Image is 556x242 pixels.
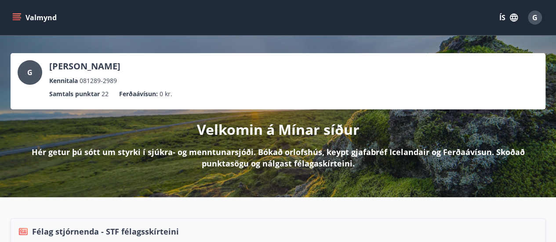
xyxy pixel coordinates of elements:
p: [PERSON_NAME] [49,60,120,72]
span: 22 [102,89,109,99]
span: 081289-2989 [80,76,117,86]
span: G [532,13,538,22]
p: Velkomin á Mínar síður [197,120,360,139]
p: Hér getur þú sótt um styrki í sjúkra- og menntunarsjóði. Bókað orlofshús, keypt gjafabréf Iceland... [25,146,531,169]
button: ÍS [494,10,523,25]
button: G [524,7,545,28]
span: 0 kr. [160,89,172,99]
p: Kennitala [49,76,78,86]
p: Samtals punktar [49,89,100,99]
span: G [27,68,33,77]
span: Félag stjórnenda - STF félagsskírteini [32,226,179,237]
p: Ferðaávísun : [119,89,158,99]
button: menu [11,10,60,25]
